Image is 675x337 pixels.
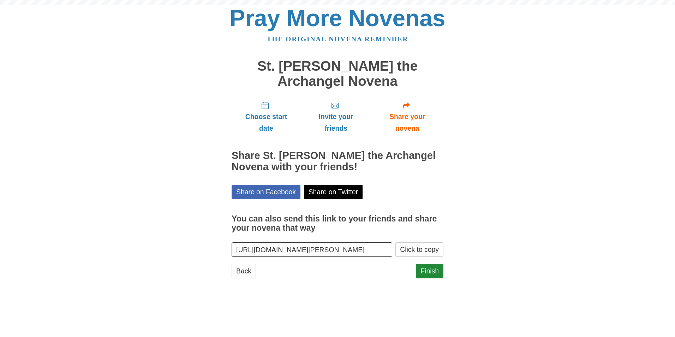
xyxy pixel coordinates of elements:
[267,35,408,43] a: The original novena reminder
[230,5,446,31] a: Pray More Novenas
[232,264,256,278] a: Back
[232,214,443,232] h3: You can also send this link to your friends and share your novena that way
[371,96,443,138] a: Share your novena
[308,111,364,134] span: Invite your friends
[395,242,443,257] button: Click to copy
[301,96,371,138] a: Invite your friends
[304,185,363,199] a: Share on Twitter
[239,111,294,134] span: Choose start date
[232,185,300,199] a: Share on Facebook
[232,59,443,89] h1: St. [PERSON_NAME] the Archangel Novena
[378,111,436,134] span: Share your novena
[416,264,443,278] a: Finish
[232,96,301,138] a: Choose start date
[232,150,443,173] h2: Share St. [PERSON_NAME] the Archangel Novena with your friends!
